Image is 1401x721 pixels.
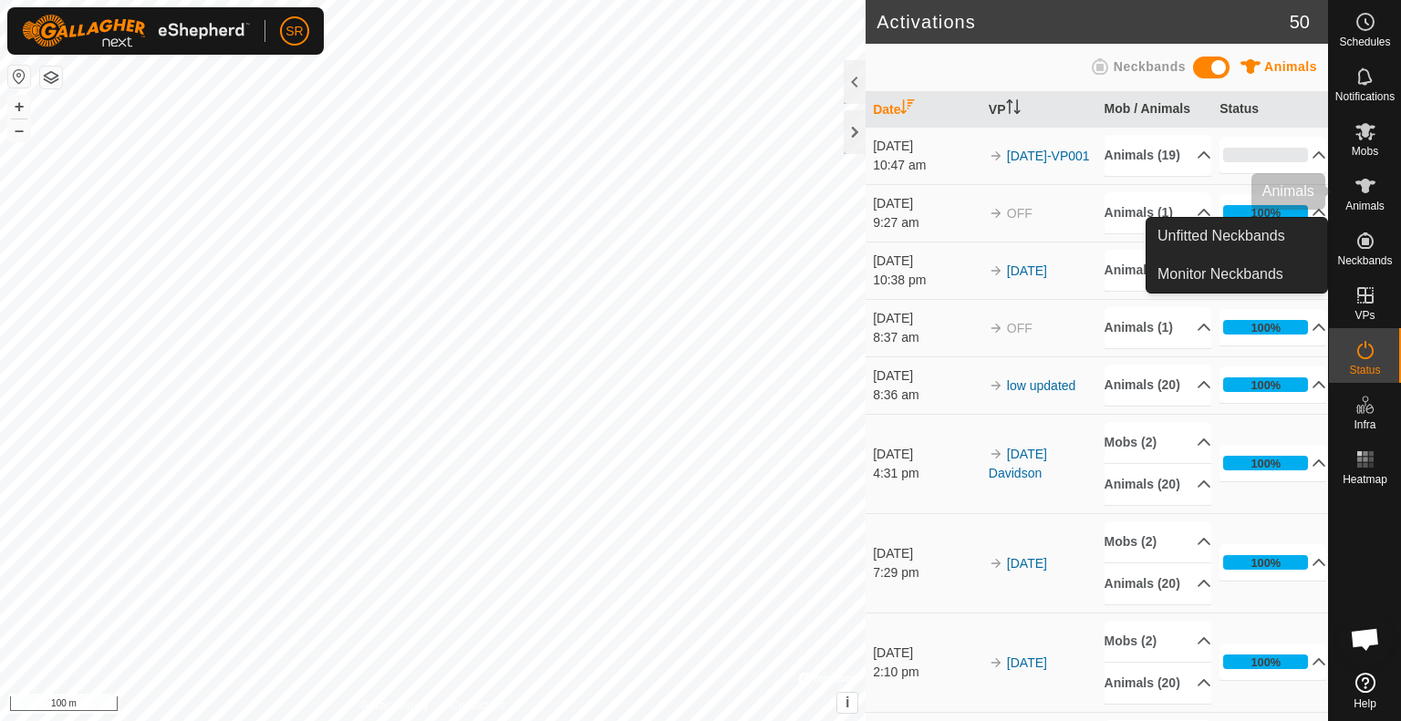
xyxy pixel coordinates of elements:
p-accordion-header: Animals (19) [1105,135,1211,176]
div: 100% [1223,555,1308,570]
span: OFF [1007,321,1033,335]
p-accordion-header: Animals (20) [1105,250,1211,291]
span: Animals [1264,59,1317,74]
div: 100% [1223,320,1308,335]
div: 8:37 am [873,328,980,347]
div: [DATE] [873,137,980,156]
img: arrow [989,321,1003,335]
a: Privacy Policy [361,697,430,714]
p-accordion-header: Animals (20) [1105,563,1211,604]
p-accordion-header: 0% [1219,137,1326,173]
div: 100% [1251,376,1281,394]
div: 9:27 am [873,213,980,232]
p-sorticon: Activate to sort [1006,102,1021,117]
p-accordion-header: Animals (20) [1105,464,1211,505]
p-accordion-header: 100% [1219,309,1326,345]
div: [DATE] [873,366,980,386]
div: [DATE] [873,544,980,563]
p-accordion-header: Animals (1) [1105,307,1211,348]
img: arrow [989,263,1003,278]
div: 100% [1223,205,1308,220]
p-accordion-header: Animals (20) [1105,663,1211,704]
div: 2:10 pm [873,663,980,682]
a: Contact Us [451,697,504,714]
button: – [8,119,30,141]
div: [DATE] [873,644,980,663]
span: Schedules [1339,36,1390,47]
div: 4:31 pm [873,464,980,483]
a: low updated [1007,378,1076,393]
p-accordion-header: 100% [1219,644,1326,680]
span: Infra [1354,419,1375,430]
div: 100% [1251,319,1281,336]
div: 100% [1251,654,1281,671]
img: arrow [989,655,1003,670]
div: 10:38 pm [873,271,980,290]
span: Neckbands [1337,255,1392,266]
span: Notifications [1335,91,1395,102]
div: 100% [1223,377,1308,392]
th: Date [866,92,981,128]
a: [DATE]-VP001 [1007,149,1090,163]
span: SR [285,22,303,41]
span: Animals [1345,201,1385,211]
div: [DATE] [873,252,980,271]
div: 10:47 am [873,156,980,175]
span: 50 [1290,8,1310,36]
span: Heatmap [1343,474,1387,485]
div: 0% [1223,148,1308,162]
p-accordion-header: Animals (1) [1105,192,1211,233]
div: 100% [1251,455,1281,472]
th: Mob / Animals [1097,92,1213,128]
p-accordion-header: 100% [1219,445,1326,481]
a: [DATE] [1007,263,1047,278]
img: arrow [989,206,1003,221]
div: 7:29 pm [873,563,980,582]
span: Neckbands [1114,59,1186,74]
p-accordion-header: Mobs (2) [1105,621,1211,662]
a: Help [1329,665,1401,716]
button: + [8,96,30,118]
span: VPs [1354,310,1375,321]
a: [DATE] [1007,655,1047,670]
div: [DATE] [873,445,980,464]
p-accordion-header: Animals (20) [1105,365,1211,406]
a: Unfitted Neckbands [1147,218,1327,254]
a: [DATE] Davidson [989,447,1047,480]
span: Help [1354,698,1376,709]
p-sorticon: Activate to sort [900,102,915,117]
img: arrow [989,378,1003,393]
span: Unfitted Neckbands [1157,225,1285,247]
img: arrow [989,556,1003,571]
img: Gallagher Logo [22,15,250,47]
span: OFF [1007,206,1033,221]
p-accordion-header: 100% [1219,544,1326,581]
span: i [846,695,849,710]
th: Status [1212,92,1328,128]
div: 100% [1251,204,1281,221]
a: [DATE] [1007,556,1047,571]
div: [DATE] [873,309,980,328]
button: i [837,693,857,713]
div: 100% [1223,654,1308,669]
img: arrow [989,149,1003,163]
img: arrow [989,447,1003,461]
div: 100% [1223,456,1308,470]
button: Map Layers [40,67,62,88]
button: Reset Map [8,66,30,88]
span: Status [1349,365,1380,376]
div: [DATE] [873,194,980,213]
h2: Activations [877,11,1290,33]
span: Monitor Neckbands [1157,263,1283,285]
p-accordion-header: 100% [1219,194,1326,231]
th: VP [981,92,1097,128]
p-accordion-header: 100% [1219,366,1326,403]
a: Monitor Neckbands [1147,256,1327,293]
div: 8:36 am [873,386,980,405]
div: 100% [1251,554,1281,572]
span: Mobs [1352,146,1378,157]
div: Open chat [1338,612,1393,666]
p-accordion-header: Mobs (2) [1105,422,1211,463]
